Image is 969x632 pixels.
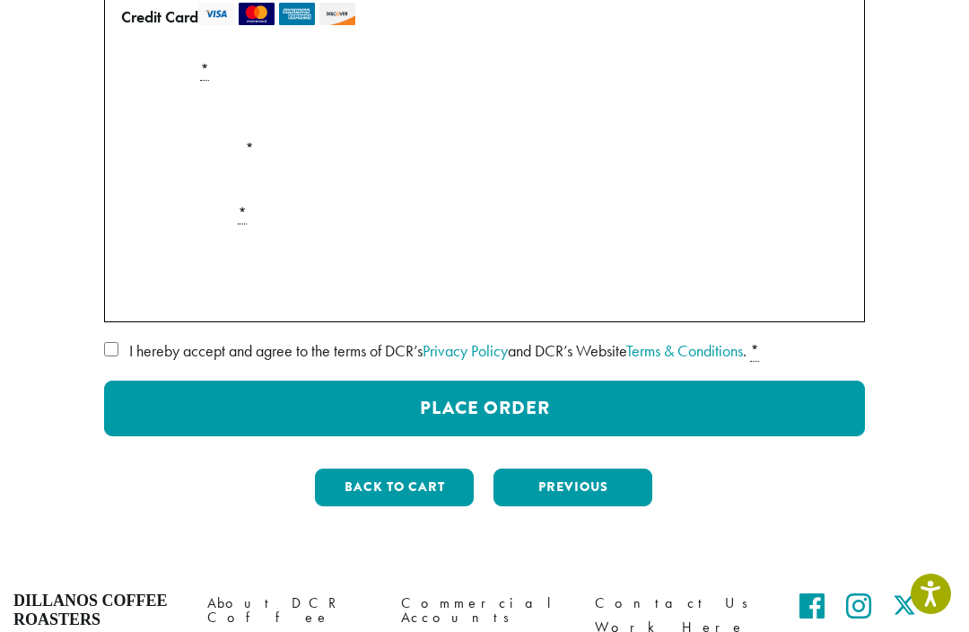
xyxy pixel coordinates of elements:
[238,203,247,224] abbr: required
[239,3,275,25] img: mastercard
[104,381,865,436] button: Place Order
[104,342,118,356] input: I hereby accept and agree to the terms of DCR’sPrivacy Policyand DCR’s WebsiteTerms & Conditions. *
[423,340,508,361] a: Privacy Policy
[319,3,355,25] img: discover
[129,340,746,361] span: I hereby accept and agree to the terms of DCR’s and DCR’s Website .
[200,59,209,81] abbr: required
[121,3,841,31] label: Credit Card
[198,3,234,25] img: visa
[626,340,743,361] a: Terms & Conditions
[207,592,374,630] a: About DCR Coffee
[315,469,474,506] button: Back to cart
[279,3,315,25] img: amex
[595,592,762,616] a: Contact Us
[13,592,180,630] h4: Dillanos Coffee Roasters
[401,592,568,630] a: Commercial Accounts
[493,469,652,506] button: Previous
[750,340,759,362] abbr: required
